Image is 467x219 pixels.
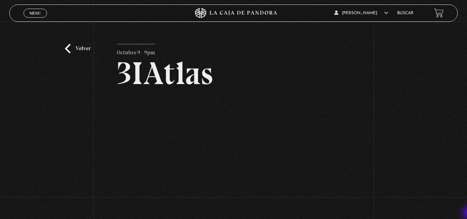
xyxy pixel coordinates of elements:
[117,57,350,89] h2: 3IAtlas
[29,11,41,15] span: Menu
[397,11,413,15] a: Buscar
[65,44,91,53] a: Volver
[117,44,155,58] p: Octubre 9 - 9pm
[334,11,388,15] span: [PERSON_NAME]
[27,17,43,21] span: Cerrar
[434,8,443,18] a: View your shopping cart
